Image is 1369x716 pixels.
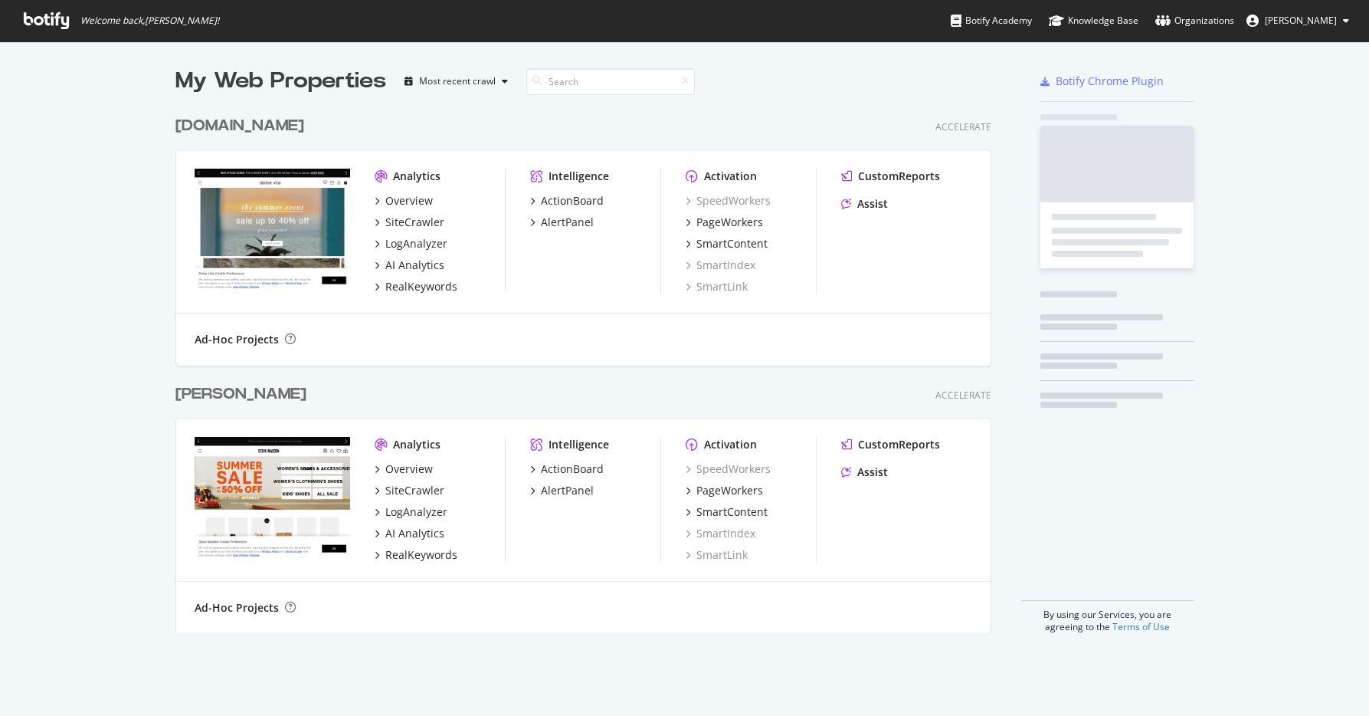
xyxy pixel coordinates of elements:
[375,215,444,230] a: SiteCrawler
[375,258,444,273] a: AI Analytics
[858,169,940,184] div: CustomReports
[530,193,604,209] a: ActionBoard
[375,483,444,498] a: SiteCrawler
[1155,13,1234,28] div: Organizations
[419,77,496,86] div: Most recent crawl
[858,437,940,452] div: CustomReports
[385,258,444,273] div: AI Analytics
[696,236,768,251] div: SmartContent
[841,196,888,212] a: Assist
[686,483,763,498] a: PageWorkers
[175,97,1004,633] div: grid
[686,279,748,294] a: SmartLink
[375,236,447,251] a: LogAnalyzer
[375,461,433,477] a: Overview
[841,169,940,184] a: CustomReports
[704,169,757,184] div: Activation
[526,68,695,95] input: Search
[1265,14,1337,27] span: Karla Moreno
[530,483,594,498] a: AlertPanel
[375,526,444,541] a: AI Analytics
[1040,74,1164,89] a: Botify Chrome Plugin
[175,383,313,406] a: [PERSON_NAME]
[175,383,306,406] div: [PERSON_NAME]
[541,461,604,477] div: ActionBoard
[195,600,279,616] div: Ad-Hoc Projects
[195,332,279,347] div: Ad-Hoc Projects
[686,504,768,520] a: SmartContent
[1049,13,1138,28] div: Knowledge Base
[686,258,755,273] a: SmartIndex
[1234,8,1361,33] button: [PERSON_NAME]
[385,547,457,563] div: RealKeywords
[1056,74,1164,89] div: Botify Chrome Plugin
[935,120,991,133] div: Accelerate
[530,215,594,230] a: AlertPanel
[549,169,609,184] div: Intelligence
[857,465,888,480] div: Assist
[686,526,755,541] a: SmartIndex
[857,196,888,212] div: Assist
[841,437,940,452] a: CustomReports
[696,483,763,498] div: PageWorkers
[175,115,304,137] div: [DOMAIN_NAME]
[393,169,441,184] div: Analytics
[841,465,888,480] a: Assist
[195,169,350,293] img: www.dolcevita.com
[385,526,444,541] div: AI Analytics
[375,193,433,209] a: Overview
[385,461,433,477] div: Overview
[530,461,604,477] a: ActionBoard
[385,193,433,209] div: Overview
[375,504,447,520] a: LogAnalyzer
[385,236,447,251] div: LogAnalyzer
[686,236,768,251] a: SmartContent
[385,279,457,294] div: RealKeywords
[1021,600,1194,633] div: By using our Services, you are agreeing to the
[195,437,350,561] img: www.stevemadden.com
[541,215,594,230] div: AlertPanel
[175,66,386,97] div: My Web Properties
[385,215,444,230] div: SiteCrawler
[686,215,763,230] a: PageWorkers
[541,483,594,498] div: AlertPanel
[935,389,991,402] div: Accelerate
[549,437,609,452] div: Intelligence
[686,461,771,477] a: SpeedWorkers
[704,437,757,452] div: Activation
[375,279,457,294] a: RealKeywords
[375,547,457,563] a: RealKeywords
[1112,620,1170,633] a: Terms of Use
[686,547,748,563] a: SmartLink
[696,215,763,230] div: PageWorkers
[686,193,771,209] a: SpeedWorkers
[385,483,444,498] div: SiteCrawler
[696,504,768,520] div: SmartContent
[80,15,219,27] span: Welcome back, [PERSON_NAME] !
[541,193,604,209] div: ActionBoard
[393,437,441,452] div: Analytics
[398,69,514,94] button: Most recent crawl
[951,13,1032,28] div: Botify Academy
[385,504,447,520] div: LogAnalyzer
[175,115,310,137] a: [DOMAIN_NAME]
